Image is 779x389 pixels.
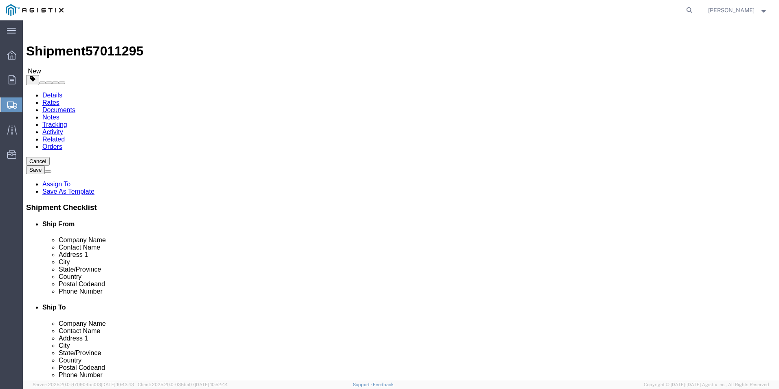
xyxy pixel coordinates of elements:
span: [DATE] 10:52:44 [195,382,228,387]
a: Feedback [373,382,394,387]
span: Rick Judd [708,6,755,15]
span: [DATE] 10:43:43 [101,382,134,387]
img: logo [6,4,64,16]
a: Support [353,382,373,387]
iframe: FS Legacy Container [23,20,779,380]
span: Copyright © [DATE]-[DATE] Agistix Inc., All Rights Reserved [644,381,769,388]
button: [PERSON_NAME] [708,5,768,15]
span: Client: 2025.20.0-035ba07 [138,382,228,387]
span: Server: 2025.20.0-970904bc0f3 [33,382,134,387]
